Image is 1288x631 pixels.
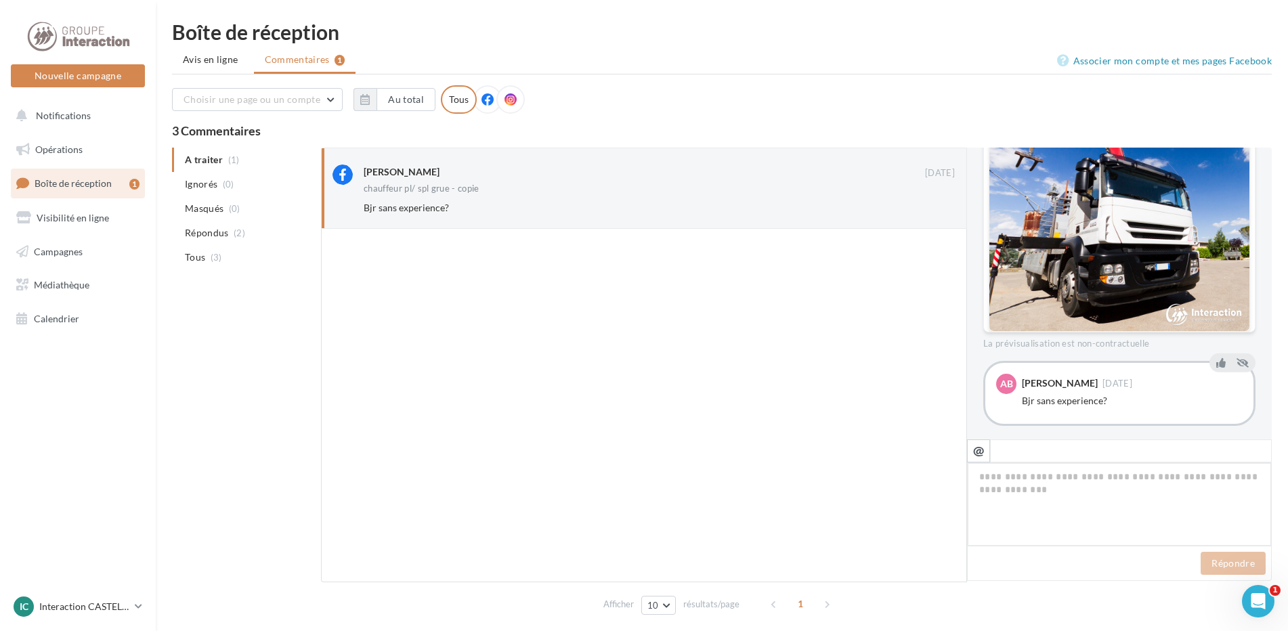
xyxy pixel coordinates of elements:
span: Opérations [35,144,83,155]
span: (0) [223,179,234,190]
a: Opérations [8,135,148,164]
span: 1 [1270,585,1281,596]
span: Répondus [185,226,229,240]
a: Calendrier [8,305,148,333]
a: IC Interaction CASTELNAU [11,594,145,619]
span: (2) [234,227,245,238]
span: Tous [185,251,205,264]
a: Associer mon compte et mes pages Facebook [1057,53,1272,69]
span: résultats/page [683,598,739,611]
span: Ignorés [185,177,217,191]
div: Tous [441,85,477,114]
button: 10 [641,596,676,615]
span: AB [1000,377,1013,391]
button: @ [967,439,990,462]
span: IC [20,600,28,613]
span: Afficher [603,598,634,611]
span: Bjr sans experience? [364,202,449,213]
a: Médiathèque [8,271,148,299]
div: 3 Commentaires [172,125,1272,137]
div: Boîte de réception [172,22,1272,42]
button: Notifications [8,102,142,130]
span: Campagnes [34,245,83,257]
span: Médiathèque [34,279,89,290]
span: Masqués [185,202,223,215]
span: Avis en ligne [183,53,238,66]
button: Répondre [1201,552,1266,575]
button: Nouvelle campagne [11,64,145,87]
span: Notifications [36,110,91,121]
span: 1 [790,593,811,615]
button: Au total [353,88,435,111]
span: Boîte de réception [35,177,112,189]
i: @ [973,444,985,456]
div: chauffeur pl/ spl grue - copie [364,184,479,193]
span: Choisir une page ou un compte [184,93,320,105]
button: Au total [377,88,435,111]
a: Visibilité en ligne [8,204,148,232]
div: 1 [129,179,139,190]
span: (3) [211,252,222,263]
div: Bjr sans experience? [1022,394,1243,408]
span: Visibilité en ligne [37,212,109,223]
a: Campagnes [8,238,148,266]
span: (0) [229,203,240,214]
p: Interaction CASTELNAU [39,600,129,613]
iframe: Intercom live chat [1242,585,1274,617]
a: Boîte de réception1 [8,169,148,198]
span: [DATE] [1102,379,1132,388]
span: Calendrier [34,313,79,324]
span: [DATE] [925,167,955,179]
button: Choisir une page ou un compte [172,88,343,111]
div: [PERSON_NAME] [364,165,439,179]
div: La prévisualisation est non-contractuelle [983,332,1255,350]
span: 10 [647,600,659,611]
div: [PERSON_NAME] [1022,378,1098,388]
